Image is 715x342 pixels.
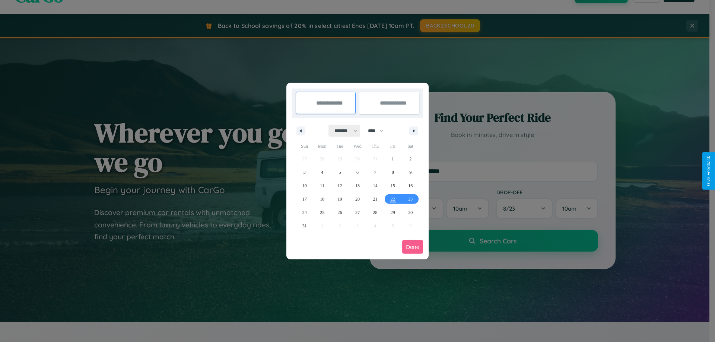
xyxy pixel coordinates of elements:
[373,192,377,206] span: 21
[313,192,331,206] button: 18
[408,206,413,219] span: 30
[366,179,384,192] button: 14
[331,179,349,192] button: 12
[391,206,395,219] span: 29
[408,179,413,192] span: 16
[320,192,324,206] span: 18
[392,166,394,179] span: 8
[366,140,384,152] span: Thu
[356,166,359,179] span: 6
[408,192,413,206] span: 23
[402,179,419,192] button: 16
[355,179,360,192] span: 13
[384,206,401,219] button: 29
[349,179,366,192] button: 13
[338,206,342,219] span: 26
[296,179,313,192] button: 10
[391,192,395,206] span: 22
[384,192,401,206] button: 22
[339,166,341,179] span: 5
[296,140,313,152] span: Sun
[384,152,401,166] button: 1
[391,179,395,192] span: 15
[349,140,366,152] span: Wed
[320,206,324,219] span: 25
[355,206,360,219] span: 27
[373,206,377,219] span: 28
[321,166,323,179] span: 4
[302,206,307,219] span: 24
[313,206,331,219] button: 25
[706,156,711,186] div: Give Feedback
[409,152,411,166] span: 2
[313,166,331,179] button: 4
[296,166,313,179] button: 3
[402,206,419,219] button: 30
[331,140,349,152] span: Tue
[402,140,419,152] span: Sat
[302,179,307,192] span: 10
[366,192,384,206] button: 21
[296,206,313,219] button: 24
[349,166,366,179] button: 6
[296,192,313,206] button: 17
[313,179,331,192] button: 11
[302,219,307,233] span: 31
[374,166,376,179] span: 7
[331,166,349,179] button: 5
[402,192,419,206] button: 23
[331,206,349,219] button: 26
[349,192,366,206] button: 20
[373,179,377,192] span: 14
[313,140,331,152] span: Mon
[409,166,411,179] span: 9
[338,192,342,206] span: 19
[384,166,401,179] button: 8
[320,179,324,192] span: 11
[302,192,307,206] span: 17
[366,166,384,179] button: 7
[366,206,384,219] button: 28
[402,240,423,254] button: Done
[338,179,342,192] span: 12
[384,140,401,152] span: Fri
[392,152,394,166] span: 1
[384,179,401,192] button: 15
[331,192,349,206] button: 19
[402,152,419,166] button: 2
[355,192,360,206] span: 20
[304,166,306,179] span: 3
[296,219,313,233] button: 31
[402,166,419,179] button: 9
[349,206,366,219] button: 27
